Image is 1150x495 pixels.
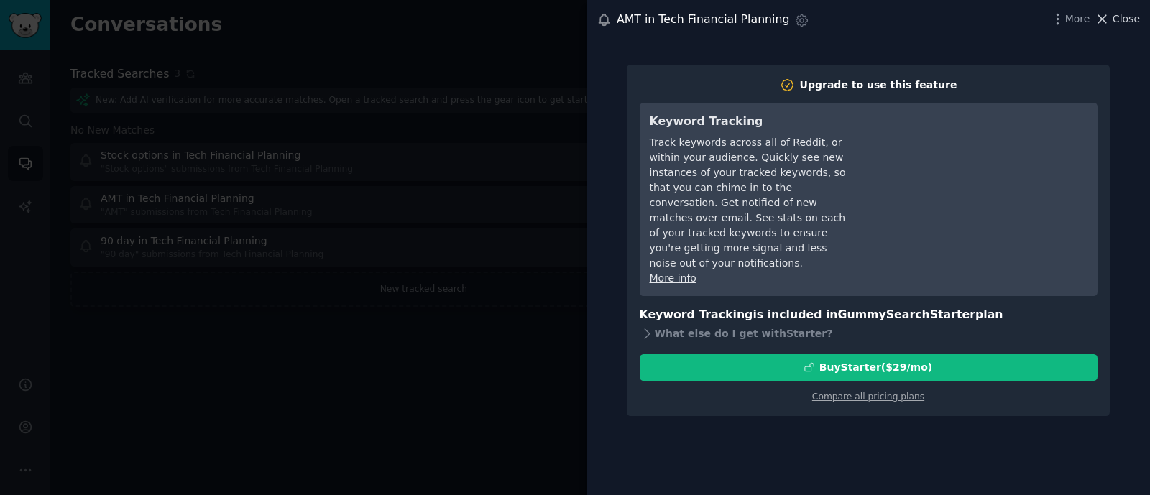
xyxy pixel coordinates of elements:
[650,135,852,271] div: Track keywords across all of Reddit, or within your audience. Quickly see new instances of your t...
[650,113,852,131] h3: Keyword Tracking
[1050,11,1090,27] button: More
[872,113,1087,221] iframe: YouTube video player
[1113,11,1140,27] span: Close
[617,11,789,29] div: AMT in Tech Financial Planning
[640,306,1098,324] h3: Keyword Tracking is included in plan
[640,324,1098,344] div: What else do I get with Starter ?
[838,307,975,321] span: GummySearch Starter
[812,392,924,402] a: Compare all pricing plans
[800,78,957,93] div: Upgrade to use this feature
[1065,11,1090,27] span: More
[819,360,932,375] div: Buy Starter ($ 29 /mo )
[640,354,1098,381] button: BuyStarter($29/mo)
[650,272,696,284] a: More info
[1095,11,1140,27] button: Close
